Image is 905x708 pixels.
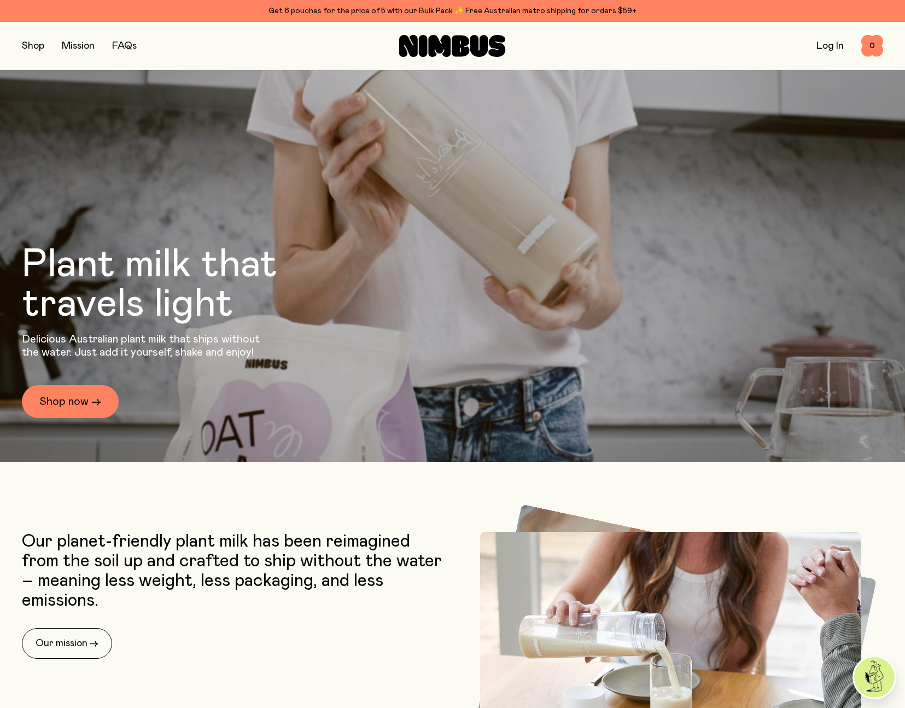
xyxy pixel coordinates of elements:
p: Delicious Australian plant milk that ships without the water. Just add it yourself, shake and enjoy! [22,333,267,359]
img: agent [854,657,895,698]
a: Our mission → [22,628,112,659]
a: Shop now → [22,385,119,418]
button: 0 [861,35,883,57]
a: Mission [62,41,95,51]
h1: Plant milk that travels light [22,245,337,324]
a: Log In [816,41,844,51]
div: Get 6 pouches for the price of 5 with our Bulk Pack ✨ Free Australian metro shipping for orders $59+ [22,4,883,18]
a: FAQs [112,41,137,51]
p: Our planet-friendly plant milk has been reimagined from the soil up and crafted to ship without t... [22,532,447,611]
